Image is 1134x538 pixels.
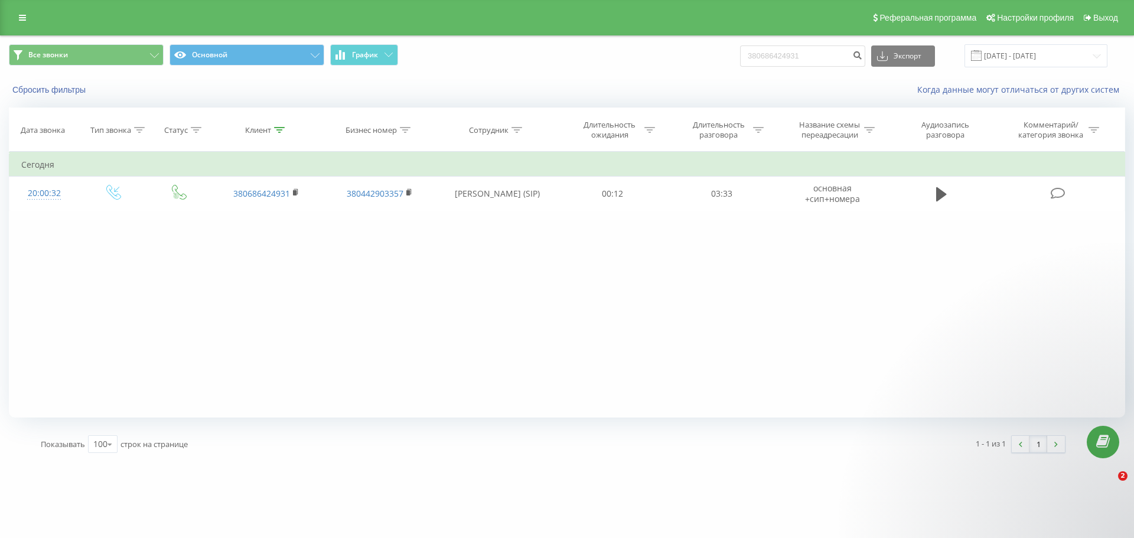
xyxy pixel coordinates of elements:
span: Показывать [41,439,85,449]
button: Основной [170,44,324,66]
div: Клиент [245,125,271,135]
button: Экспорт [871,45,935,67]
div: Статус [164,125,188,135]
div: Тип звонка [90,125,131,135]
a: Когда данные могут отличаться от других систем [917,84,1125,95]
span: 2 [1118,471,1128,481]
td: Сегодня [9,153,1125,177]
span: строк на странице [120,439,188,449]
span: График [352,51,378,59]
button: Все звонки [9,44,164,66]
div: Название схемы переадресации [798,120,861,140]
div: Аудиозапись разговора [907,120,984,140]
span: Все звонки [28,50,68,60]
td: 00:12 [558,177,667,211]
div: 100 [93,438,107,450]
span: Реферальная программа [879,13,976,22]
td: основная +сип+номера [776,177,889,211]
input: Поиск по номеру [740,45,865,67]
div: Комментарий/категория звонка [1016,120,1086,140]
div: 20:00:32 [21,182,67,205]
div: Дата звонка [21,125,65,135]
button: Сбросить фильтры [9,84,92,95]
span: Выход [1093,13,1118,22]
a: 380442903357 [347,188,403,199]
a: 380686424931 [233,188,290,199]
span: Настройки профиля [997,13,1074,22]
td: [PERSON_NAME] (SIP) [436,177,558,211]
div: Бизнес номер [346,125,397,135]
iframe: Intercom live chat [1094,471,1122,500]
button: График [330,44,398,66]
div: Длительность ожидания [578,120,641,140]
td: 03:33 [667,177,775,211]
div: Длительность разговора [687,120,750,140]
div: Сотрудник [469,125,509,135]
